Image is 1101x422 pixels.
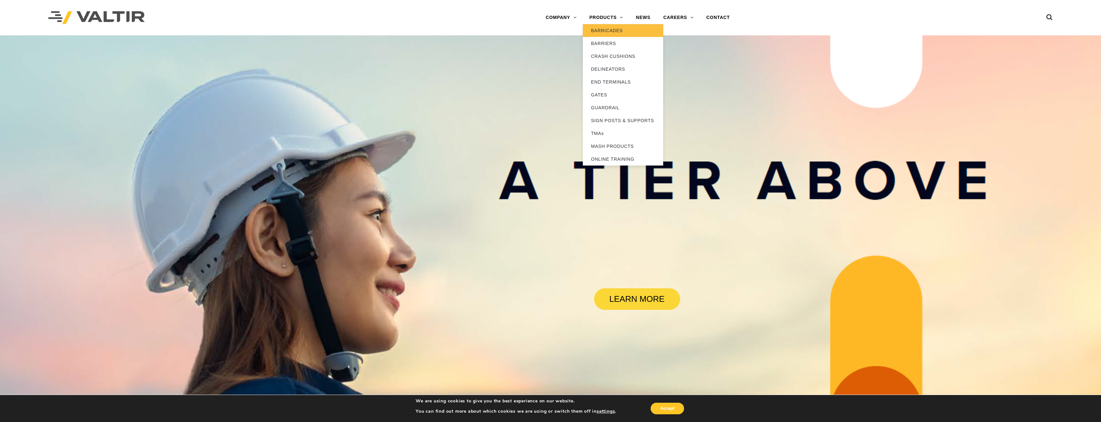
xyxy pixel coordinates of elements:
[583,37,663,50] a: BARRIERS
[583,114,663,127] a: SIGN POSTS & SUPPORTS
[583,11,629,24] a: PRODUCTS
[416,398,616,404] p: We are using cookies to give you the best experience on our website.
[539,11,583,24] a: COMPANY
[657,11,700,24] a: CAREERS
[583,101,663,114] a: GUARDRAIL
[583,153,663,166] a: ONLINE TRAINING
[48,11,145,24] img: Valtir
[583,76,663,88] a: END TERMINALS
[583,127,663,140] a: TMAs
[597,409,615,414] button: settings
[583,63,663,76] a: DELINEATORS
[583,140,663,153] a: MASH PRODUCTS
[594,288,680,310] a: LEARN MORE
[629,11,657,24] a: NEWS
[583,50,663,63] a: CRASH CUSHIONS
[583,88,663,101] a: GATES
[651,403,684,414] button: Accept
[416,409,616,414] p: You can find out more about which cookies we are using or switch them off in .
[700,11,736,24] a: CONTACT
[583,24,663,37] a: BARRICADES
